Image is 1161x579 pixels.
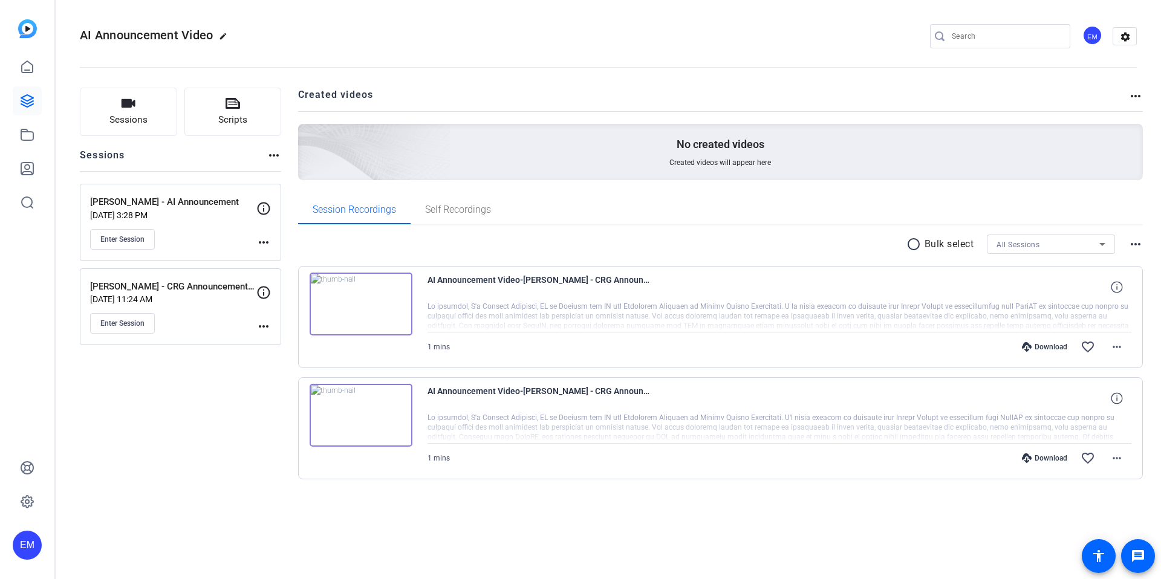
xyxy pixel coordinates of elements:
mat-icon: radio_button_unchecked [906,237,925,251]
button: Sessions [80,88,177,136]
mat-icon: accessibility [1091,549,1106,563]
div: EM [1082,25,1102,45]
h2: Sessions [80,148,125,171]
button: Enter Session [90,313,155,334]
p: Bulk select [925,237,974,251]
span: All Sessions [997,241,1039,249]
p: [PERSON_NAME] - AI Announcement [90,195,256,209]
span: AI Announcement Video-[PERSON_NAME] - CRG Announcement Video-[PERSON_NAME]-take 1-2025-10-10-07-5... [428,384,651,413]
span: 1 mins [428,454,450,462]
mat-icon: message [1131,549,1145,563]
input: Search [952,29,1061,44]
img: thumb-nail [310,384,412,447]
mat-icon: more_horiz [1128,237,1143,251]
div: Download [1016,342,1073,352]
div: Download [1016,453,1073,463]
p: [DATE] 11:24 AM [90,294,256,304]
mat-icon: more_horiz [267,148,281,163]
span: AI Announcement Video [80,28,213,42]
mat-icon: settings [1113,28,1137,46]
mat-icon: favorite_border [1081,340,1095,354]
mat-icon: more_horiz [256,319,271,334]
h2: Created videos [298,88,1129,111]
p: [DATE] 3:28 PM [90,210,256,220]
mat-icon: favorite_border [1081,451,1095,465]
span: Self Recordings [425,205,491,215]
mat-icon: more_horiz [256,235,271,250]
span: Scripts [218,113,247,127]
img: Creted videos background [163,4,451,267]
mat-icon: more_horiz [1110,451,1124,465]
button: Scripts [184,88,282,136]
ngx-avatar: Emma McVicar [1082,25,1104,47]
span: Created videos will appear here [669,158,771,167]
img: blue-gradient.svg [18,19,37,38]
div: EM [13,531,42,560]
span: Session Recordings [313,205,396,215]
span: 1 mins [428,343,450,351]
mat-icon: edit [219,32,233,47]
span: Enter Session [100,235,145,244]
img: thumb-nail [310,273,412,335]
button: Enter Session [90,229,155,250]
mat-icon: more_horiz [1128,89,1143,103]
span: Enter Session [100,319,145,328]
span: Sessions [109,113,148,127]
mat-icon: more_horiz [1110,340,1124,354]
p: No created videos [677,137,764,152]
p: [PERSON_NAME] - CRG Announcement Video [90,280,256,294]
span: AI Announcement Video-[PERSON_NAME] - CRG Announcement Video-[PERSON_NAME]-take 2-2025-10-10-07-5... [428,273,651,302]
